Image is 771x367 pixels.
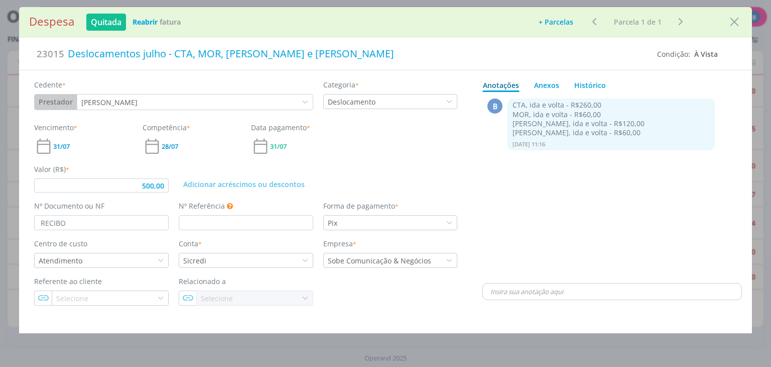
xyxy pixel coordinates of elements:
[34,238,87,249] label: Centro de custo
[81,97,140,108] div: [PERSON_NAME]
[179,201,225,211] label: Nº Referência
[328,255,433,266] div: Sobe Comunicação & Negócios
[56,293,90,304] div: Selecione
[39,255,84,266] div: Atendimento
[323,201,399,211] label: Forma de pagamento
[574,75,606,92] a: Histórico
[512,119,710,128] p: [PERSON_NAME], ida e volta - R$120,00
[534,80,559,90] div: Anexos
[197,293,235,304] div: Selecione
[328,97,377,107] div: Deslocamento
[323,79,359,90] label: Categoria
[324,97,377,107] div: Deslocamento
[52,293,90,304] div: Selecione
[77,97,140,108] div: Gabriel Freitas da Silva
[694,49,718,59] span: À Vista
[512,140,545,148] span: [DATE] 11:16
[179,238,202,249] label: Conta
[143,122,190,133] label: Competência
[512,110,710,119] p: MOR, ida e volta - R$60,00
[179,276,226,287] label: Relacionado a
[35,95,77,110] button: Prestador
[34,164,69,174] label: Valor (R$)
[324,255,433,266] div: Sobe Comunicação & Negócios
[126,15,187,29] button: ReabrirFatura
[19,7,751,333] div: dialog
[324,218,339,228] div: Pix
[53,143,70,150] span: 31/07
[487,99,502,114] div: B
[328,218,339,228] div: Pix
[512,101,710,110] p: CTA, ida e volta - R$260,00
[86,14,126,31] button: Quitada
[183,255,208,266] div: Sicredi
[34,201,104,211] label: Nº Documento ou NF
[29,15,74,29] h1: Despesa
[34,122,77,133] label: Vencimento
[727,14,742,30] button: Close
[482,75,520,92] a: Anotações
[34,276,102,287] label: Referente ao cliente
[133,17,158,27] b: Reabrir
[657,49,718,59] div: Condição:
[37,47,64,61] span: 23015
[64,43,649,65] div: Deslocamentos julho - CTA, MOR, [PERSON_NAME] e [PERSON_NAME]
[162,143,178,150] span: 28/07
[270,143,287,150] span: 31/07
[532,15,580,29] button: + Parcelas
[35,255,84,266] div: Atendimento
[512,128,710,137] p: [PERSON_NAME], ida e volta - R$60,00
[179,255,208,266] div: Sicredi
[34,79,66,90] label: Cedente
[91,18,121,26] span: Quitada
[251,122,310,133] label: Data pagamento
[160,17,181,27] b: Fatura
[201,293,235,304] div: Selecione
[323,238,356,249] label: Empresa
